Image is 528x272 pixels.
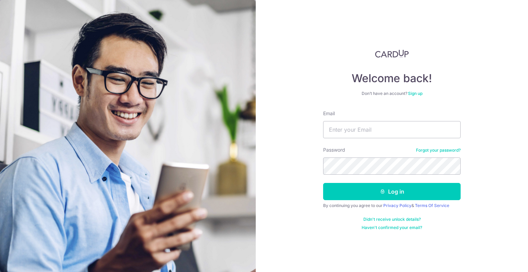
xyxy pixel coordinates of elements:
[323,183,461,200] button: Log in
[408,91,422,96] a: Sign up
[383,203,411,208] a: Privacy Policy
[323,121,461,138] input: Enter your Email
[362,225,422,230] a: Haven't confirmed your email?
[363,217,421,222] a: Didn't receive unlock details?
[323,146,345,153] label: Password
[323,203,461,208] div: By continuing you agree to our &
[323,72,461,85] h4: Welcome back!
[416,148,461,153] a: Forgot your password?
[415,203,449,208] a: Terms Of Service
[323,110,335,117] label: Email
[375,50,409,58] img: CardUp Logo
[323,91,461,96] div: Don’t have an account?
